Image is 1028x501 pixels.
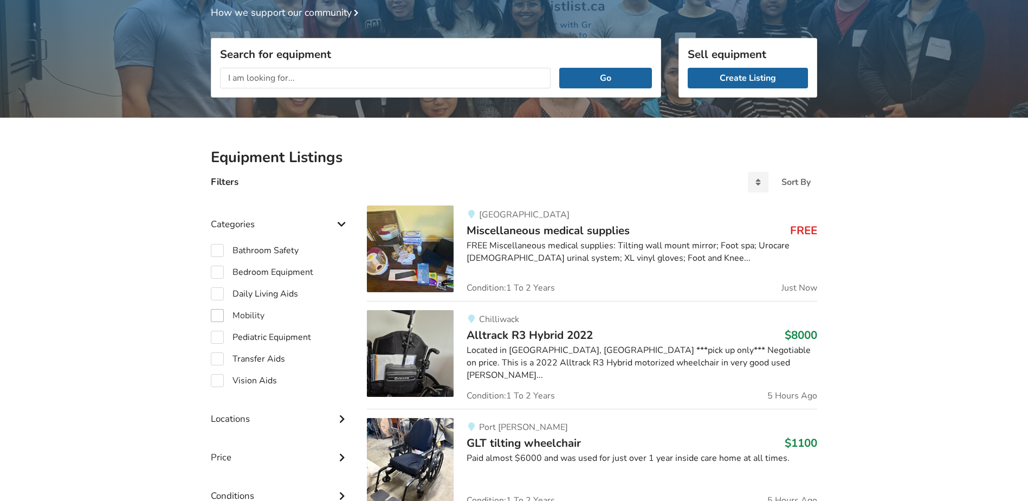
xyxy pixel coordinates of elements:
[467,344,817,382] div: Located in [GEOGRAPHIC_DATA], [GEOGRAPHIC_DATA] ***pick up only*** Negotiable on price. This is a...
[211,331,311,344] label: Pediatric Equipment
[785,436,817,450] h3: $1100
[790,223,817,237] h3: FREE
[785,328,817,342] h3: $8000
[367,205,454,292] img: bathroom safety-miscellaneous medical supplies
[781,178,811,187] div: Sort By
[467,435,581,451] span: GLT tilting wheelchair
[367,205,817,301] a: bathroom safety-miscellaneous medical supplies[GEOGRAPHIC_DATA]Miscellaneous medical suppliesFREE...
[211,176,238,188] h4: Filters
[211,197,350,235] div: Categories
[211,287,298,300] label: Daily Living Aids
[220,68,551,88] input: I am looking for...
[688,47,808,61] h3: Sell equipment
[211,244,299,257] label: Bathroom Safety
[211,266,313,279] label: Bedroom Equipment
[211,352,285,365] label: Transfer Aids
[367,310,454,397] img: mobility-alltrack r3 hybrid 2022
[467,327,593,343] span: Alltrack R3 Hybrid 2022
[211,430,350,468] div: Price
[211,374,277,387] label: Vision Aids
[211,309,264,322] label: Mobility
[367,301,817,409] a: mobility-alltrack r3 hybrid 2022ChilliwackAlltrack R3 Hybrid 2022$8000Located in [GEOGRAPHIC_DATA...
[479,209,570,221] span: [GEOGRAPHIC_DATA]
[467,284,555,292] span: Condition: 1 To 2 Years
[479,421,568,433] span: Port [PERSON_NAME]
[467,223,630,238] span: Miscellaneous medical supplies
[211,391,350,430] div: Locations
[767,391,817,400] span: 5 Hours Ago
[479,313,519,325] span: Chilliwack
[467,391,555,400] span: Condition: 1 To 2 Years
[467,240,817,265] div: FREE Miscellaneous medical supplies: Tilting wall mount mirror; Foot spa; Urocare [DEMOGRAPHIC_DA...
[559,68,652,88] button: Go
[781,284,817,292] span: Just Now
[211,6,363,19] a: How we support our community
[211,148,817,167] h2: Equipment Listings
[220,47,652,61] h3: Search for equipment
[467,452,817,465] div: Paid almost $6000 and was used for just over 1 year inside care home at all times.
[688,68,808,88] a: Create Listing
